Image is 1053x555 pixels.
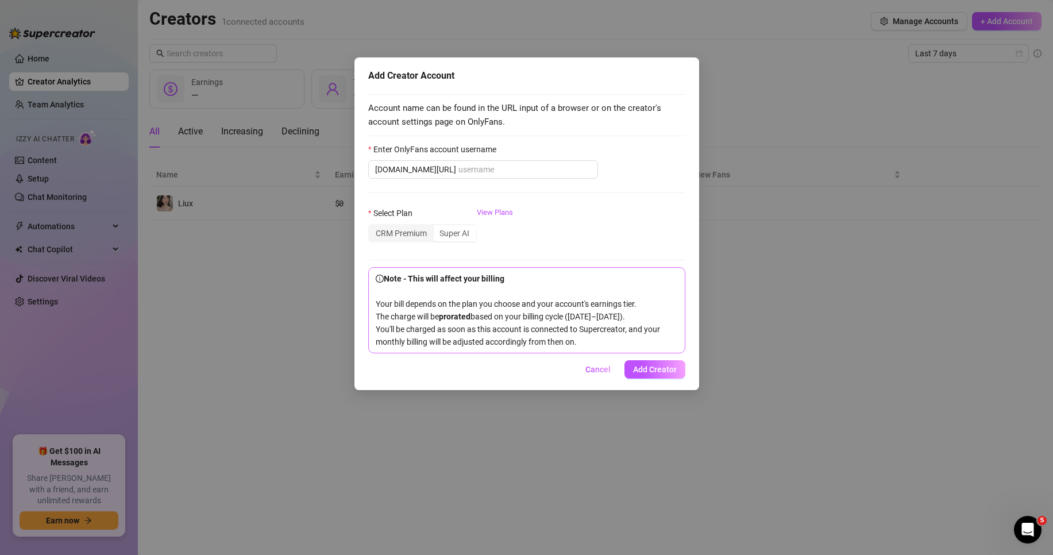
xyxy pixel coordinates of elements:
[368,143,504,156] label: Enter OnlyFans account username
[1037,516,1047,525] span: 5
[1014,516,1042,544] iframe: Intercom live chat
[576,360,620,379] button: Cancel
[368,224,477,242] div: segmented control
[369,225,433,241] div: CRM Premium
[458,163,591,176] input: Enter OnlyFans account username
[433,225,476,241] div: Super AI
[368,207,420,219] label: Select Plan
[633,365,677,374] span: Add Creator
[368,69,685,83] div: Add Creator Account
[585,365,611,374] span: Cancel
[368,102,685,129] span: Account name can be found in the URL input of a browser or on the creator's account settings page...
[439,312,470,321] b: prorated
[624,360,685,379] button: Add Creator
[477,207,513,253] a: View Plans
[376,274,660,346] span: Your bill depends on the plan you choose and your account's earnings tier. The charge will be bas...
[376,274,504,283] strong: Note - This will affect your billing
[376,275,384,283] span: info-circle
[375,163,456,176] span: [DOMAIN_NAME][URL]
